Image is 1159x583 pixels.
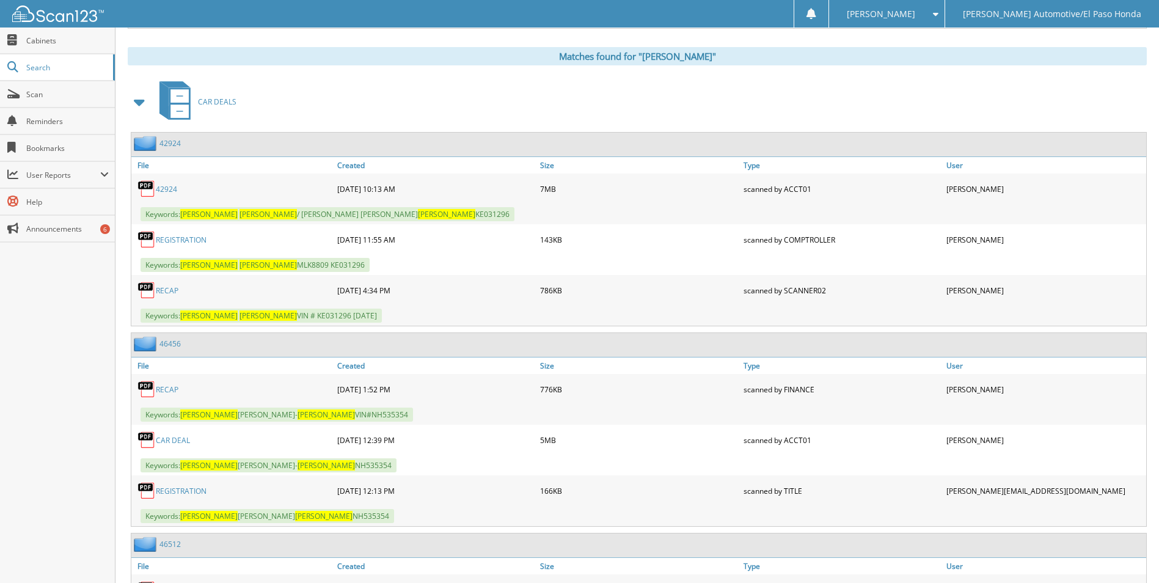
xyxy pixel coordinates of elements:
span: Keywords: [PERSON_NAME] NH535354 [141,509,394,523]
div: [DATE] 1:52 PM [334,377,537,402]
div: [DATE] 4:34 PM [334,278,537,302]
span: [PERSON_NAME] [418,209,475,219]
a: File [131,157,334,174]
div: [PERSON_NAME] [943,278,1146,302]
img: scan123-logo-white.svg [12,5,104,22]
span: [PERSON_NAME] [239,310,297,321]
a: 42924 [156,184,177,194]
div: scanned by ACCT01 [740,177,943,201]
img: folder2.png [134,336,159,351]
div: Matches found for "[PERSON_NAME]" [128,47,1147,65]
div: scanned by COMPTROLLER [740,227,943,252]
a: REGISTRATION [156,235,207,245]
span: Keywords: MLK8809 KE031296 [141,258,370,272]
span: [PERSON_NAME] [239,209,297,219]
span: CAR DEALS [198,97,236,107]
div: scanned by SCANNER02 [740,278,943,302]
span: [PERSON_NAME] [180,460,238,471]
span: Keywords: / [PERSON_NAME] [PERSON_NAME] KE031296 [141,207,514,221]
span: [PERSON_NAME] [180,409,238,420]
div: [PERSON_NAME] [943,177,1146,201]
a: CAR DEALS [152,78,236,126]
a: File [131,358,334,374]
div: [DATE] 11:55 AM [334,227,537,252]
a: File [131,558,334,574]
div: [PERSON_NAME] [943,377,1146,402]
span: [PERSON_NAME] [180,260,238,270]
div: [DATE] 10:13 AM [334,177,537,201]
a: Created [334,558,537,574]
div: 786KB [537,278,740,302]
span: [PERSON_NAME] [180,209,238,219]
span: [PERSON_NAME] [295,511,353,521]
a: Type [740,358,943,374]
a: User [943,358,1146,374]
span: Keywords: [PERSON_NAME]- VIN#NH535354 [141,408,413,422]
div: 7MB [537,177,740,201]
a: 46512 [159,539,181,549]
iframe: Chat Widget [1098,524,1159,583]
img: folder2.png [134,537,159,552]
img: PDF.png [137,281,156,299]
div: 6 [100,224,110,234]
span: Keywords: [PERSON_NAME]- NH535354 [141,458,397,472]
span: Help [26,197,109,207]
img: PDF.png [137,180,156,198]
span: Bookmarks [26,143,109,153]
img: PDF.png [137,431,156,449]
div: 5MB [537,428,740,452]
a: REGISTRATION [156,486,207,496]
img: PDF.png [137,482,156,500]
a: Type [740,157,943,174]
a: Size [537,358,740,374]
div: [PERSON_NAME] [EMAIL_ADDRESS][DOMAIN_NAME] [943,479,1146,503]
a: Size [537,157,740,174]
span: Reminders [26,116,109,127]
span: [PERSON_NAME] [847,10,915,18]
span: Scan [26,89,109,100]
span: Cabinets [26,35,109,46]
span: User Reports [26,170,100,180]
div: [PERSON_NAME] [943,428,1146,452]
div: 166KB [537,479,740,503]
span: [PERSON_NAME] [298,409,355,420]
img: PDF.png [137,380,156,398]
a: Created [334,157,537,174]
div: scanned by TITLE [740,479,943,503]
a: RECAP [156,285,178,296]
a: Created [334,358,537,374]
div: [DATE] 12:13 PM [334,479,537,503]
span: [PERSON_NAME] [298,460,355,471]
span: Keywords: VIN # KE031296 [DATE] [141,309,382,323]
span: [PERSON_NAME] [180,511,238,521]
span: Search [26,62,107,73]
a: User [943,157,1146,174]
a: User [943,558,1146,574]
span: [PERSON_NAME] [180,310,238,321]
span: [PERSON_NAME] [239,260,297,270]
a: 42924 [159,138,181,148]
div: 143KB [537,227,740,252]
span: Announcements [26,224,109,234]
span: [PERSON_NAME] Automotive/El Paso Honda [963,10,1141,18]
img: PDF.png [137,230,156,249]
div: [DATE] 12:39 PM [334,428,537,452]
div: scanned by FINANCE [740,377,943,402]
img: folder2.png [134,136,159,151]
div: 776KB [537,377,740,402]
a: Size [537,558,740,574]
a: RECAP [156,384,178,395]
a: CAR DEAL [156,435,190,446]
a: Type [740,558,943,574]
div: scanned by ACCT01 [740,428,943,452]
div: [PERSON_NAME] [943,227,1146,252]
a: 46456 [159,339,181,349]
